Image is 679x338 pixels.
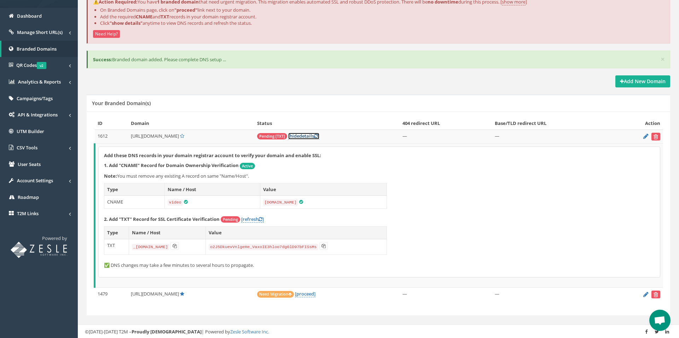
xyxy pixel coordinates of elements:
td: — [400,130,492,143]
strong: Add New Domain [620,78,666,85]
span: hide [290,133,299,139]
code: video [168,199,183,206]
div: Branded domain added. Please complete DNS setup ... [87,51,670,69]
span: Account Settings [17,177,53,184]
a: Add New Domain [615,75,670,87]
span: Analytics & Reports [18,79,61,85]
span: Dashboard [17,13,42,19]
th: Action [615,117,663,130]
td: 1612 [95,130,128,143]
li: Add the required and records in your domain registrar account. [100,13,665,20]
img: T2M URL Shortener powered by Zesle Software Inc. [11,242,67,258]
th: Base/TLD redirect URL [492,117,615,130]
th: Status [254,117,400,130]
a: [proceed] [295,291,315,297]
span: Campaigns/Tags [17,95,53,102]
span: v2 [37,62,46,69]
h5: Your Branded Domain(s) [92,101,151,106]
strong: CNAME [136,13,152,20]
strong: TXT [161,13,169,20]
span: UTM Builder [17,128,44,134]
td: — [492,288,615,302]
div: ©[DATE]-[DATE] T2M – | Powered by [85,328,672,335]
code: [DOMAIN_NAME] [263,199,298,206]
a: [hidedetails] [288,133,319,139]
td: — [492,130,615,143]
a: [refresh] [241,216,264,223]
th: Value [260,183,387,196]
code: _[DOMAIN_NAME] [132,244,169,250]
th: 404 redirect URL [400,117,492,130]
span: Manage Short URL(s) [17,29,63,35]
span: Active [240,163,255,169]
th: Name / Host [164,183,260,196]
p: You must remove any existing A record on same "Name/Host". [104,173,655,179]
td: TXT [104,239,129,254]
p: ✅ DNS changes may take a few minutes to several hours to propagate. [104,262,655,269]
span: QR Codes [16,62,46,68]
b: Success: [93,56,112,63]
button: Need Help? [93,30,120,38]
th: Domain [128,117,254,130]
b: Note: [104,173,117,179]
th: Type [104,227,129,239]
th: ID [95,117,128,130]
li: Click anytime to view DNS records and refresh the status. [100,20,665,27]
span: Pending [TXT] [257,133,287,139]
strong: "show details" [110,20,143,26]
strong: 1. Add "CNAME" Record for Domain Ownership Verification [104,162,239,168]
span: CSV Tools [17,144,37,151]
th: Type [104,183,165,196]
strong: "proceed" [174,7,197,13]
span: Pending [221,216,240,223]
button: × [661,56,665,63]
th: Value [205,227,387,239]
span: T2M Links [17,210,39,217]
a: Zesle Software Inc. [230,328,269,335]
a: Default [180,291,184,297]
td: — [400,288,492,302]
code: o2J5DkuevVnlgeHe_VaxoIE3hloo7dg0lD97bFISsMs [209,244,318,250]
span: Need Migration [257,291,294,298]
span: [URL][DOMAIN_NAME] [131,133,179,139]
span: [URL][DOMAIN_NAME] [131,291,179,297]
strong: 2. Add "TXT" Record for SSL Certificate Verification [104,216,220,222]
td: 1479 [95,288,128,302]
a: Set Default [180,133,184,139]
li: On Branded Domains page, click on link next to your domain. [100,7,665,13]
span: User Seats [18,161,41,167]
a: Open chat [649,310,671,331]
td: CNAME [104,196,165,209]
span: Powered by [42,235,67,241]
span: API & Integrations [18,111,58,118]
span: Roadmap [18,194,39,200]
strong: Add these DNS records in your domain registrar account to verify your domain and enable SSL: [104,152,321,159]
span: Branded Domains [17,46,57,52]
strong: Proudly [DEMOGRAPHIC_DATA] [132,328,202,335]
th: Name / Host [129,227,205,239]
